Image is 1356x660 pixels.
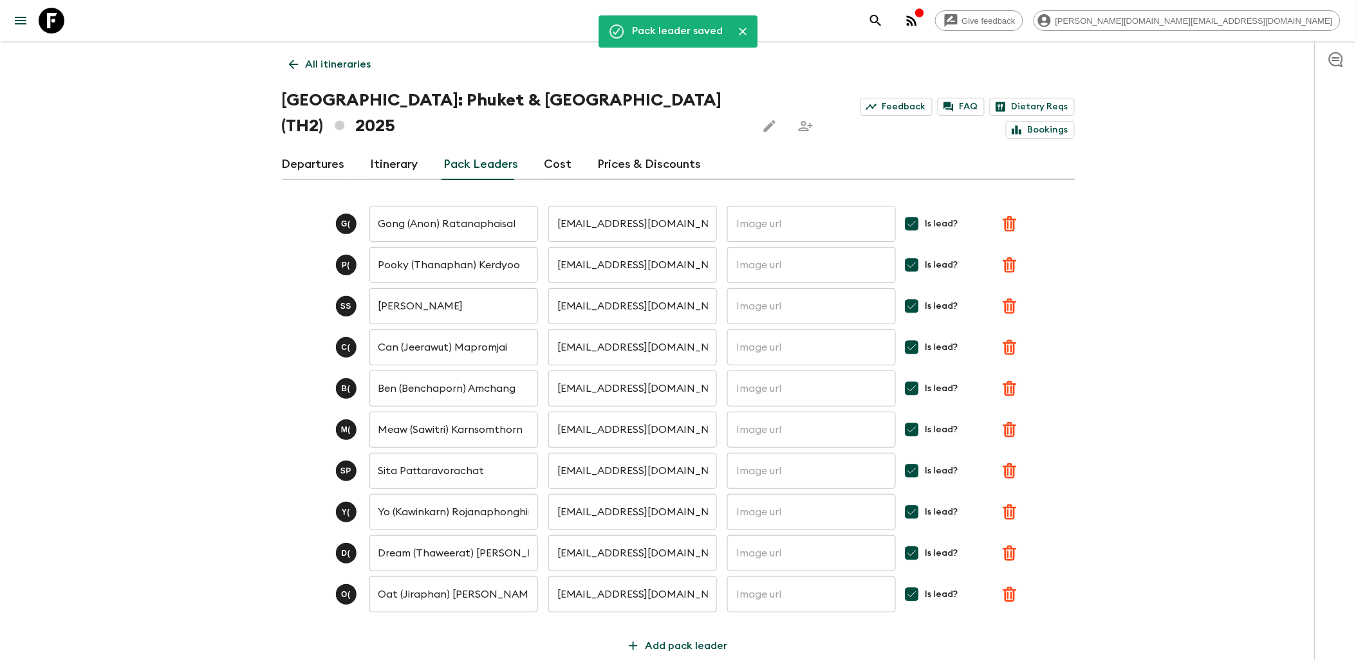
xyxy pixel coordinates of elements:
input: Image url [727,535,896,571]
p: D ( [342,548,351,558]
a: Give feedback [935,10,1023,31]
a: FAQ [938,98,985,116]
div: Pack leader saved [632,19,723,44]
input: Image url [727,494,896,530]
span: Is lead? [925,341,958,354]
input: Image url [727,453,896,489]
p: G ( [341,219,351,229]
span: Is lead? [925,464,958,477]
input: Pack leader's email address [548,288,717,324]
p: Add pack leader [645,638,728,654]
button: Edit this itinerary [757,113,783,139]
span: Is lead? [925,259,958,271]
input: Pack leader's full name [369,453,538,489]
input: Pack leader's email address [548,453,717,489]
p: S S [340,301,351,311]
span: Is lead? [925,588,958,601]
input: Pack leader's full name [369,288,538,324]
button: menu [8,8,33,33]
a: All itineraries [282,51,378,77]
a: Itinerary [371,149,418,180]
div: [PERSON_NAME][DOMAIN_NAME][EMAIL_ADDRESS][DOMAIN_NAME] [1034,10,1341,31]
p: All itineraries [306,57,371,72]
input: Pack leader's full name [369,206,538,242]
input: Pack leader's full name [369,494,538,530]
input: Image url [727,329,896,365]
input: Pack leader's full name [369,535,538,571]
input: Pack leader's email address [548,494,717,530]
p: P ( [342,260,350,270]
a: Prices & Discounts [598,149,701,180]
input: Pack leader's full name [369,371,538,407]
input: Pack leader's full name [369,412,538,448]
p: O ( [341,589,351,600]
input: Pack leader's full name [369,576,538,612]
input: Image url [727,206,896,242]
p: M ( [341,425,351,435]
input: Pack leader's email address [548,247,717,283]
input: Pack leader's email address [548,535,717,571]
input: Pack leader's email address [548,412,717,448]
span: Is lead? [925,300,958,313]
p: C ( [342,342,351,353]
a: Bookings [1006,121,1075,139]
span: Is lead? [925,217,958,230]
p: B ( [342,383,351,394]
span: Is lead? [925,547,958,560]
a: Departures [282,149,345,180]
span: Share this itinerary [793,113,819,139]
input: Image url [727,576,896,612]
span: Give feedback [955,16,1023,26]
input: Pack leader's email address [548,206,717,242]
input: Image url [727,371,896,407]
input: Image url [727,412,896,448]
span: Is lead? [925,423,958,436]
button: Add pack leader [618,633,738,659]
a: Cost [544,149,572,180]
a: Pack Leaders [444,149,519,180]
p: Y ( [342,507,350,517]
input: Pack leader's email address [548,576,717,612]
a: Feedback [860,98,933,116]
input: Image url [727,247,896,283]
span: Is lead? [925,506,958,518]
input: Image url [727,288,896,324]
button: search adventures [863,8,889,33]
input: Pack leader's email address [548,329,717,365]
p: S P [340,466,351,476]
span: Is lead? [925,382,958,395]
input: Pack leader's email address [548,371,717,407]
button: Close [733,22,752,41]
h1: [GEOGRAPHIC_DATA]: Phuket & [GEOGRAPHIC_DATA] (TH2) 2025 [282,87,747,139]
span: [PERSON_NAME][DOMAIN_NAME][EMAIL_ADDRESS][DOMAIN_NAME] [1048,16,1340,26]
input: Pack leader's full name [369,329,538,365]
input: Pack leader's full name [369,247,538,283]
a: Dietary Reqs [990,98,1075,116]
